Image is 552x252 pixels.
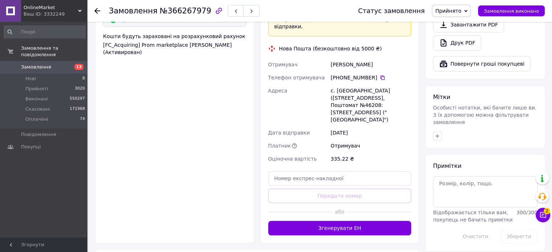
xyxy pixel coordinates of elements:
[433,17,504,32] a: Завантажити PDF
[329,139,413,152] div: Отримувач
[329,152,413,165] div: 335.22 ₴
[24,4,78,11] span: OnlineMarket
[329,126,413,139] div: [DATE]
[70,106,85,112] span: 171968
[268,143,291,149] span: Платник
[4,25,86,38] input: Пошук
[80,116,85,123] span: 74
[329,84,413,126] div: с. [GEOGRAPHIC_DATA] ([STREET_ADDRESS], Поштомат №46208: [STREET_ADDRESS] ("[GEOGRAPHIC_DATA]")
[268,156,317,162] span: Оціночна вартість
[268,221,412,235] button: Згенерувати ЕН
[25,106,50,112] span: Скасовані
[484,8,539,14] span: Замовлення виконано
[329,58,413,71] div: [PERSON_NAME]
[21,131,56,138] span: Повідомлення
[103,41,246,56] div: [FC_Acquiring] Prom marketplace [PERSON_NAME] (Активирован)
[435,8,461,14] span: Прийнято
[160,7,211,15] span: №366267979
[25,86,48,92] span: Прийняті
[103,33,246,56] div: Кошти будуть зараховані на розрахунковий рахунок
[70,96,85,102] span: 550297
[21,45,87,58] span: Замовлення та повідомлення
[332,208,347,215] span: або
[433,35,481,50] a: Друк PDF
[75,86,85,92] span: 3020
[25,96,48,102] span: Виконані
[268,130,310,136] span: Дата відправки
[82,75,85,82] span: 8
[277,45,384,52] div: Нова Пошта (безкоштовно від 5000 ₴)
[433,210,512,223] span: Відображається тільки вам, покупець не бачить примітки
[94,7,100,15] div: Повернутися назад
[433,162,461,169] span: Примітки
[433,56,531,71] button: Повернути гроші покупцеві
[544,208,550,214] span: 2
[268,88,287,94] span: Адреса
[478,5,545,16] button: Замовлення виконано
[433,94,450,100] span: Мітки
[21,64,51,70] span: Замовлення
[358,7,425,15] div: Статус замовлення
[268,62,298,67] span: Отримувач
[25,75,36,82] span: Нові
[268,171,412,186] input: Номер експрес-накладної
[109,7,158,15] span: Замовлення
[331,74,411,81] div: [PHONE_NUMBER]
[74,64,83,70] span: 13
[24,11,87,17] div: Ваш ID: 3332249
[21,144,41,150] span: Покупці
[25,116,48,123] span: Оплачені
[268,75,325,80] span: Телефон отримувача
[433,105,536,125] span: Особисті нотатки, які бачите лише ви. З їх допомогою можна фільтрувати замовлення
[536,208,550,222] button: Чат з покупцем2
[516,210,537,215] span: 300 / 300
